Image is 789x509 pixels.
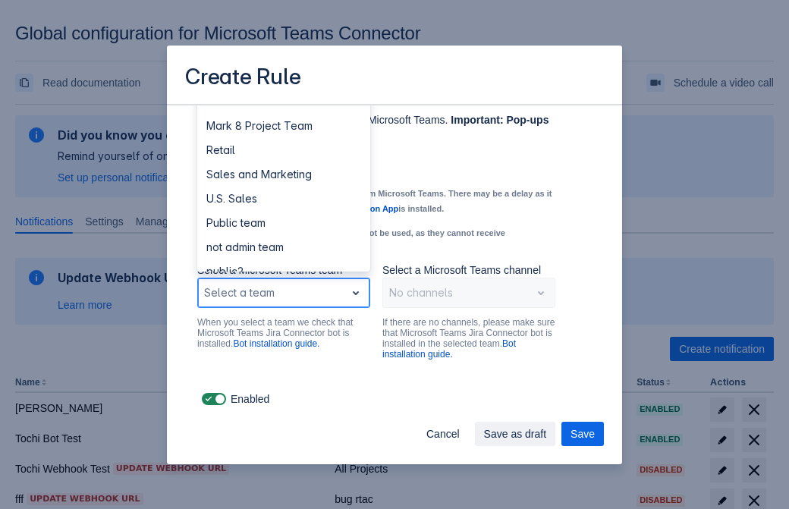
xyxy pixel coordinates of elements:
p: Use below button to get teams from Microsoft Teams. [197,112,555,143]
small: Authenticate to get teams and channels from Microsoft Teams. There may be a delay as it verifies ... [197,189,552,213]
p: If there are no channels, please make sure that Microsoft Teams Jira Connector bot is installed i... [382,317,555,360]
div: Enabled [197,388,592,410]
span: Cancel [426,422,460,446]
div: Sales and Marketing [197,162,370,187]
button: Cancel [417,422,469,446]
div: Scrollable content [167,104,622,411]
p: When you select a team we check that Microsoft Teams Jira Connector bot is installed. [197,317,370,349]
span: Save [571,422,595,446]
div: Retail [197,138,370,162]
a: Bot installation guide. [382,338,516,360]
span: Save as draft [484,422,547,446]
h3: Create Rule [185,64,301,93]
div: not admin team [197,235,370,259]
p: Select a Microsoft Teams channel [382,262,555,278]
div: Mark 8 Project Team [197,114,370,138]
div: Public team [197,211,370,235]
button: Save [561,422,604,446]
div: U.S. Sales [197,187,370,211]
a: Bot installation guide. [233,338,319,349]
div: public2 [197,259,370,284]
span: open [347,284,365,302]
button: Save as draft [475,422,556,446]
